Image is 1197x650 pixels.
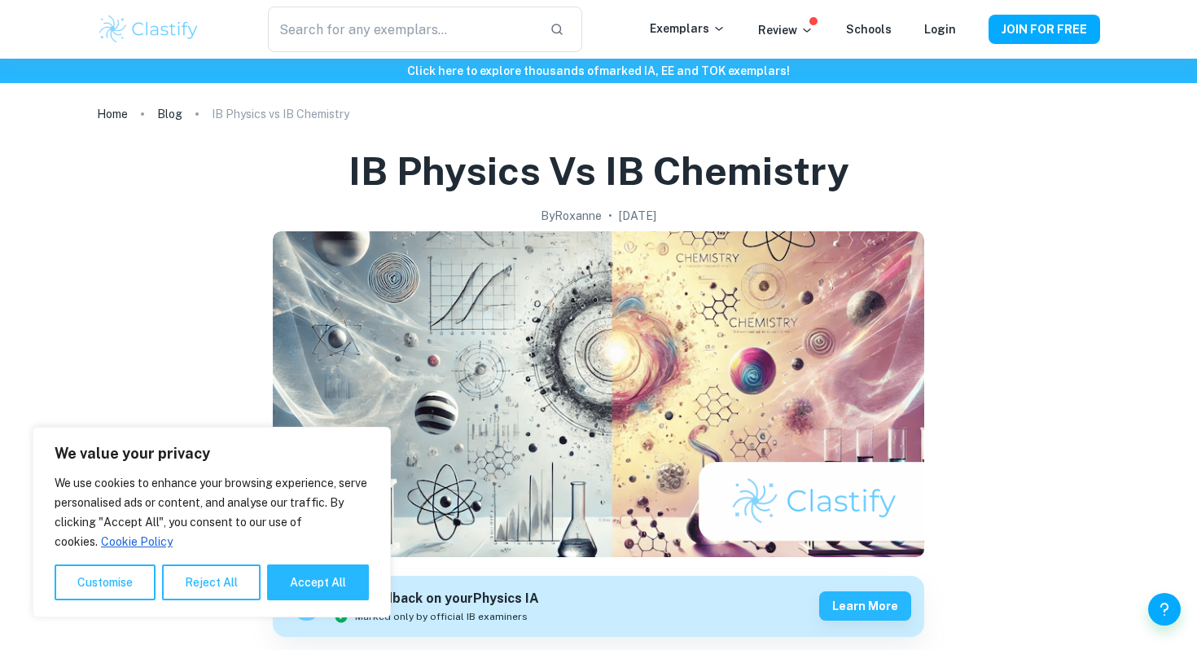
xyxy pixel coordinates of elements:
[212,105,349,123] p: IB Physics vs IB Chemistry
[97,13,200,46] img: Clastify logo
[268,7,537,52] input: Search for any exemplars...
[608,207,612,225] p: •
[989,15,1100,44] button: JOIN FOR FREE
[3,62,1194,80] h6: Click here to explore thousands of marked IA, EE and TOK exemplars !
[650,20,726,37] p: Exemplars
[355,609,528,624] span: Marked only by official IB examiners
[33,427,391,617] div: We value your privacy
[924,23,956,36] a: Login
[267,564,369,600] button: Accept All
[349,145,849,197] h1: IB Physics vs IB Chemistry
[819,591,911,621] button: Learn more
[619,207,656,225] h2: [DATE]
[55,564,156,600] button: Customise
[846,23,892,36] a: Schools
[541,207,602,225] h2: By Roxanne
[162,564,261,600] button: Reject All
[157,103,182,125] a: Blog
[97,103,128,125] a: Home
[273,576,924,637] a: Get feedback on yourPhysics IAMarked only by official IB examinersLearn more
[758,21,813,39] p: Review
[1148,593,1181,626] button: Help and Feedback
[334,589,539,609] h6: Get feedback on your Physics IA
[100,534,173,549] a: Cookie Policy
[55,444,369,463] p: We value your privacy
[273,231,924,557] img: IB Physics vs IB Chemistry cover image
[55,473,369,551] p: We use cookies to enhance your browsing experience, serve personalised ads or content, and analys...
